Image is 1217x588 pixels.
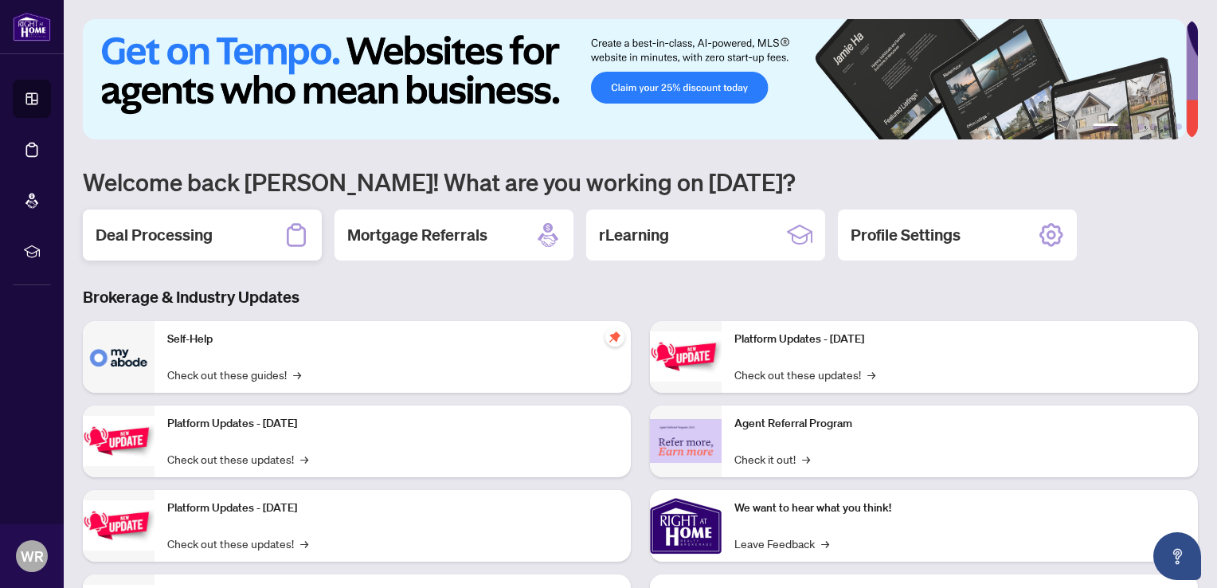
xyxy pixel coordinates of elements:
button: 6 [1176,123,1182,130]
button: 5 [1163,123,1169,130]
img: We want to hear what you think! [650,490,722,562]
span: WR [21,545,44,567]
img: Self-Help [83,321,155,393]
h2: Profile Settings [851,224,961,246]
img: Platform Updates - September 16, 2025 [83,416,155,466]
span: → [867,366,875,383]
span: → [821,535,829,552]
h2: Deal Processing [96,224,213,246]
a: Check it out!→ [734,450,810,468]
img: Agent Referral Program [650,419,722,463]
span: → [300,450,308,468]
h1: Welcome back [PERSON_NAME]! What are you working on [DATE]? [83,167,1198,197]
img: Platform Updates - June 23, 2025 [650,331,722,382]
a: Leave Feedback→ [734,535,829,552]
h3: Brokerage & Industry Updates [83,286,1198,308]
p: Agent Referral Program [734,415,1185,433]
img: logo [13,12,51,41]
h2: Mortgage Referrals [347,224,487,246]
img: Slide 0 [83,19,1186,139]
p: Platform Updates - [DATE] [734,331,1185,348]
p: Platform Updates - [DATE] [167,500,618,517]
a: Check out these updates!→ [167,535,308,552]
button: 3 [1137,123,1144,130]
span: → [293,366,301,383]
button: 2 [1125,123,1131,130]
a: Check out these updates!→ [167,450,308,468]
span: pushpin [605,327,624,347]
a: Check out these guides!→ [167,366,301,383]
p: We want to hear what you think! [734,500,1185,517]
p: Self-Help [167,331,618,348]
button: 1 [1093,123,1118,130]
a: Check out these updates!→ [734,366,875,383]
img: Platform Updates - July 21, 2025 [83,500,155,551]
span: → [300,535,308,552]
h2: rLearning [599,224,669,246]
button: Open asap [1153,532,1201,580]
p: Platform Updates - [DATE] [167,415,618,433]
span: → [802,450,810,468]
button: 4 [1150,123,1156,130]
